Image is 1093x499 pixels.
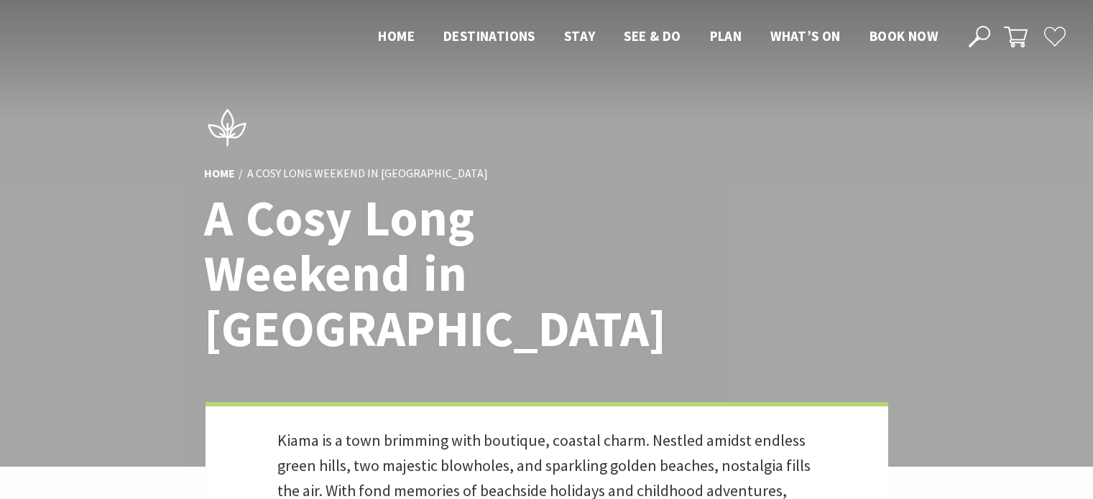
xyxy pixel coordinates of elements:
span: Stay [564,27,596,45]
span: Destinations [443,27,535,45]
nav: Main Menu [364,25,952,49]
span: Home [378,27,415,45]
span: What’s On [770,27,841,45]
h1: A Cosy Long Weekend in [GEOGRAPHIC_DATA] [204,190,610,356]
span: Book now [870,27,938,45]
span: See & Do [624,27,681,45]
a: Home [204,166,235,182]
span: Plan [710,27,742,45]
li: A Cosy Long Weekend in [GEOGRAPHIC_DATA] [247,164,488,183]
